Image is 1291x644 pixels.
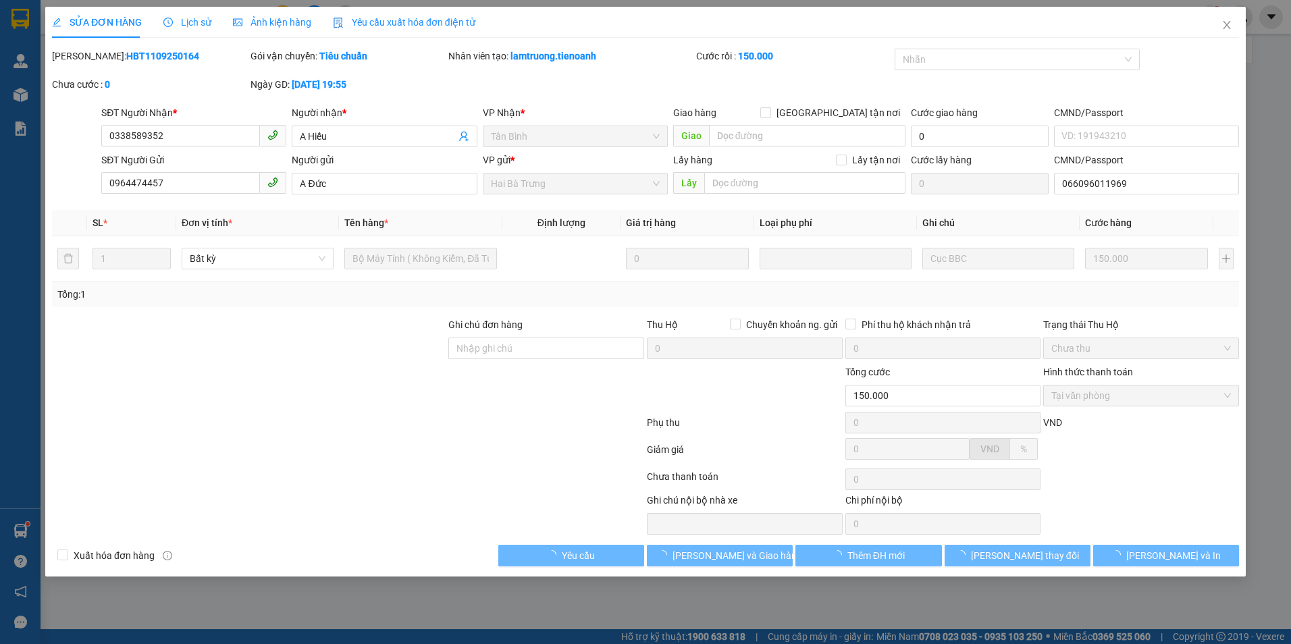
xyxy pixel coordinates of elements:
span: VP Nhận [483,107,521,118]
span: Định lượng [537,217,585,228]
span: Bất kỳ [190,248,325,269]
span: Lấy [673,172,704,194]
label: Hình thức thanh toán [1043,367,1133,377]
b: Tiêu chuẩn [319,51,367,61]
div: Ngày GD: [251,77,446,92]
b: 0 [105,79,110,90]
label: Cước lấy hàng [911,155,972,165]
div: Tổng: 1 [57,287,498,302]
div: CMND/Passport [1054,105,1239,120]
span: Ảnh kiện hàng [233,17,311,28]
span: loading [956,550,971,560]
span: Thu Hộ [647,319,678,330]
span: close [1221,20,1232,30]
span: edit [52,18,61,27]
span: Giá trị hàng [626,217,676,228]
button: [PERSON_NAME] thay đổi [945,545,1090,566]
div: Nhân viên tạo: [448,49,693,63]
span: loading [833,550,847,560]
input: Cước giao hàng [911,126,1049,147]
span: picture [233,18,242,27]
b: [DATE] 19:55 [292,79,346,90]
input: 0 [626,248,748,269]
button: [PERSON_NAME] và Giao hàng [647,545,793,566]
div: Trạng thái Thu Hộ [1043,317,1239,332]
input: 0 [1085,248,1207,269]
div: CMND/Passport [1054,153,1239,167]
span: phone [267,130,278,140]
div: Cước rồi : [696,49,892,63]
div: Người gửi [292,153,477,167]
span: Giao hàng [673,107,716,118]
div: VP gửi [483,153,668,167]
div: Gói vận chuyển: [251,49,446,63]
span: Yêu cầu [562,548,595,563]
th: Ghi chú [917,210,1080,236]
div: [PERSON_NAME]: [52,49,248,63]
b: HBT1109250164 [126,51,199,61]
span: Thêm ĐH mới [847,548,905,563]
div: Phụ thu [645,415,844,439]
span: VND [1043,417,1062,428]
span: loading [547,550,562,560]
input: VD: Bàn, Ghế [344,248,496,269]
span: loading [658,550,673,560]
span: Phí thu hộ khách nhận trả [856,317,976,332]
span: [PERSON_NAME] và In [1126,548,1221,563]
span: clock-circle [163,18,173,27]
span: Cước hàng [1085,217,1132,228]
input: Dọc đường [704,172,906,194]
span: [GEOGRAPHIC_DATA] tận nơi [771,105,905,120]
div: Chưa cước : [52,77,248,92]
input: Ghi Chú [922,248,1074,269]
span: user-add [458,131,469,142]
span: Tân Bình [491,126,660,146]
div: Chưa thanh toán [645,469,844,493]
th: Loại phụ phí [754,210,917,236]
img: icon [333,18,344,28]
b: 150.000 [738,51,773,61]
span: Xuất hóa đơn hàng [68,548,160,563]
span: Tổng cước [845,367,890,377]
span: loading [1111,550,1126,560]
span: [PERSON_NAME] thay đổi [971,548,1079,563]
button: Close [1208,7,1246,45]
button: Thêm ĐH mới [795,545,941,566]
span: Chuyển khoản ng. gửi [741,317,843,332]
span: Chưa thu [1051,338,1231,358]
b: lamtruong.tienoanh [510,51,596,61]
label: Ghi chú đơn hàng [448,319,523,330]
button: Yêu cầu [498,545,644,566]
div: Chi phí nội bộ [845,493,1041,513]
div: SĐT Người Nhận [101,105,286,120]
span: Tên hàng [344,217,388,228]
button: delete [57,248,79,269]
input: Dọc đường [709,125,906,146]
span: info-circle [163,551,172,560]
span: Đơn vị tính [182,217,232,228]
span: phone [267,177,278,188]
span: Giao [673,125,709,146]
label: Cước giao hàng [911,107,978,118]
span: VND [980,444,999,454]
span: SỬA ĐƠN HÀNG [52,17,142,28]
div: SĐT Người Gửi [101,153,286,167]
div: Người nhận [292,105,477,120]
input: Ghi chú đơn hàng [448,338,644,359]
button: plus [1219,248,1234,269]
button: [PERSON_NAME] và In [1093,545,1239,566]
span: Lịch sử [163,17,211,28]
span: Lấy tận nơi [847,153,905,167]
div: Ghi chú nội bộ nhà xe [647,493,843,513]
span: Hai Bà Trưng [491,173,660,194]
span: SL [93,217,103,228]
span: Tại văn phòng [1051,385,1231,406]
span: Lấy hàng [673,155,712,165]
input: Cước lấy hàng [911,173,1049,194]
div: Giảm giá [645,442,844,466]
span: [PERSON_NAME] và Giao hàng [673,548,802,563]
span: % [1020,444,1027,454]
span: Yêu cầu xuất hóa đơn điện tử [333,17,475,28]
